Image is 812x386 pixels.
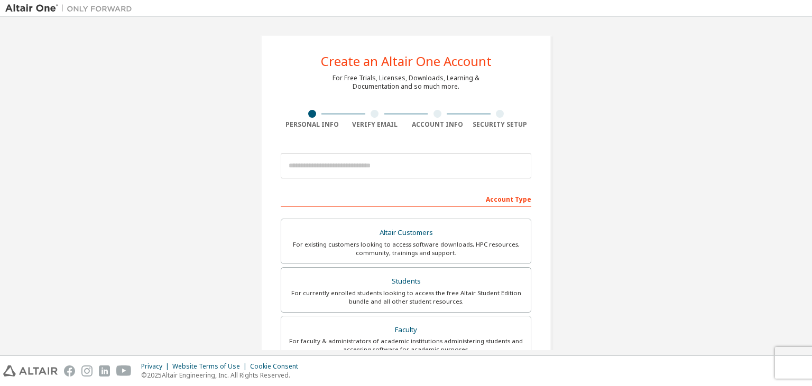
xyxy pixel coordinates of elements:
div: For existing customers looking to access software downloads, HPC resources, community, trainings ... [288,240,524,257]
img: altair_logo.svg [3,365,58,376]
img: instagram.svg [81,365,93,376]
div: Altair Customers [288,225,524,240]
img: youtube.svg [116,365,132,376]
div: Privacy [141,362,172,371]
div: Verify Email [344,120,407,129]
img: linkedin.svg [99,365,110,376]
div: Faculty [288,323,524,337]
div: Security Setup [469,120,532,129]
img: facebook.svg [64,365,75,376]
div: Personal Info [281,120,344,129]
div: For currently enrolled students looking to access the free Altair Student Edition bundle and all ... [288,289,524,306]
p: © 2025 Altair Engineering, Inc. All Rights Reserved. [141,371,304,380]
div: Students [288,274,524,289]
div: Cookie Consent [250,362,304,371]
img: Altair One [5,3,137,14]
div: Create an Altair One Account [321,55,492,68]
div: Account Info [406,120,469,129]
div: For faculty & administrators of academic institutions administering students and accessing softwa... [288,337,524,354]
div: Website Terms of Use [172,362,250,371]
div: Account Type [281,190,531,207]
div: For Free Trials, Licenses, Downloads, Learning & Documentation and so much more. [333,74,479,91]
